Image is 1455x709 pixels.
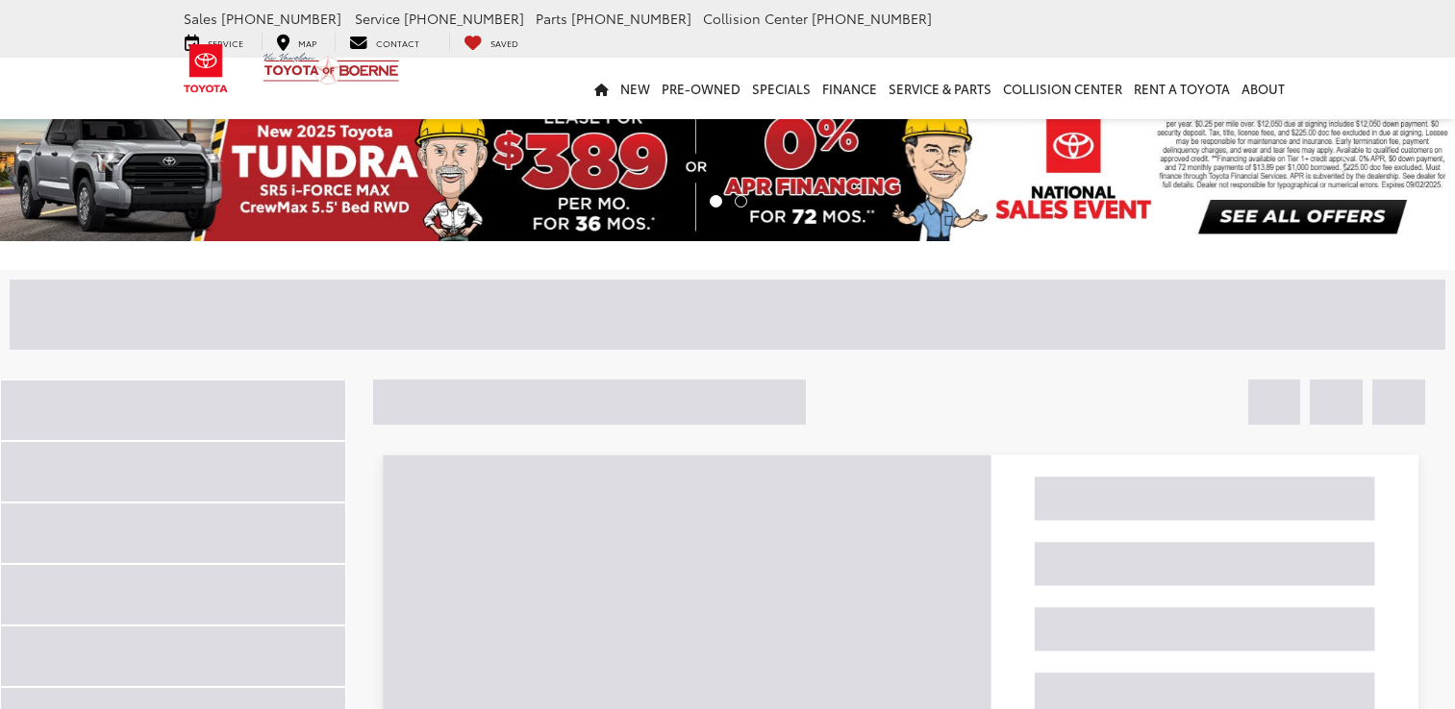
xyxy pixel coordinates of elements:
span: Collision Center [703,9,808,28]
span: [PHONE_NUMBER] [571,9,691,28]
a: Service & Parts: Opens in a new tab [883,58,997,119]
span: [PHONE_NUMBER] [404,9,524,28]
img: Toyota [170,37,242,100]
a: Map [262,32,331,51]
span: Parts [536,9,567,28]
a: Collision Center [997,58,1128,119]
a: Specials [746,58,816,119]
span: [PHONE_NUMBER] [221,9,341,28]
a: Finance [816,58,883,119]
a: Contact [335,32,434,51]
a: Rent a Toyota [1128,58,1236,119]
span: Saved [490,37,518,49]
a: Service [170,32,258,51]
a: Pre-Owned [656,58,746,119]
span: Service [355,9,400,28]
img: Vic Vaughan Toyota of Boerne [263,52,400,86]
a: Home [589,58,615,119]
span: Sales [184,9,217,28]
a: New [615,58,656,119]
span: [PHONE_NUMBER] [812,9,932,28]
a: My Saved Vehicles [449,32,533,51]
a: About [1236,58,1291,119]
